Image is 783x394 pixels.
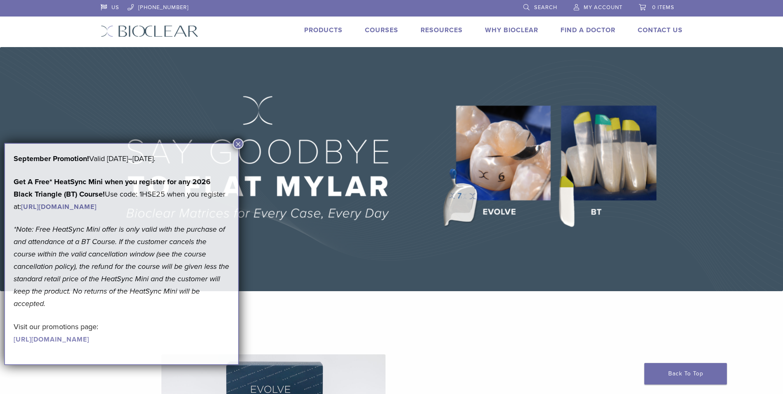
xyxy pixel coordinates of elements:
[644,363,727,385] a: Back To Top
[485,26,538,34] a: Why Bioclear
[652,4,674,11] span: 0 items
[638,26,683,34] a: Contact Us
[14,154,89,163] b: September Promotion!
[21,203,97,211] a: [URL][DOMAIN_NAME]
[561,26,615,34] a: Find A Doctor
[14,320,229,345] p: Visit our promotions page:
[584,4,622,11] span: My Account
[365,26,398,34] a: Courses
[101,25,199,37] img: Bioclear
[304,26,343,34] a: Products
[14,177,211,199] strong: Get A Free* HeatSync Mini when you register for any 2026 Black Triangle (BT) Course!
[421,26,463,34] a: Resources
[534,4,557,11] span: Search
[14,152,229,165] p: Valid [DATE]–[DATE].
[14,225,229,308] em: *Note: Free HeatSync Mini offer is only valid with the purchase of and attendance at a BT Course....
[233,138,244,149] button: Close
[14,335,89,344] a: [URL][DOMAIN_NAME]
[14,176,229,213] p: Use code: 1HSE25 when you register at:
